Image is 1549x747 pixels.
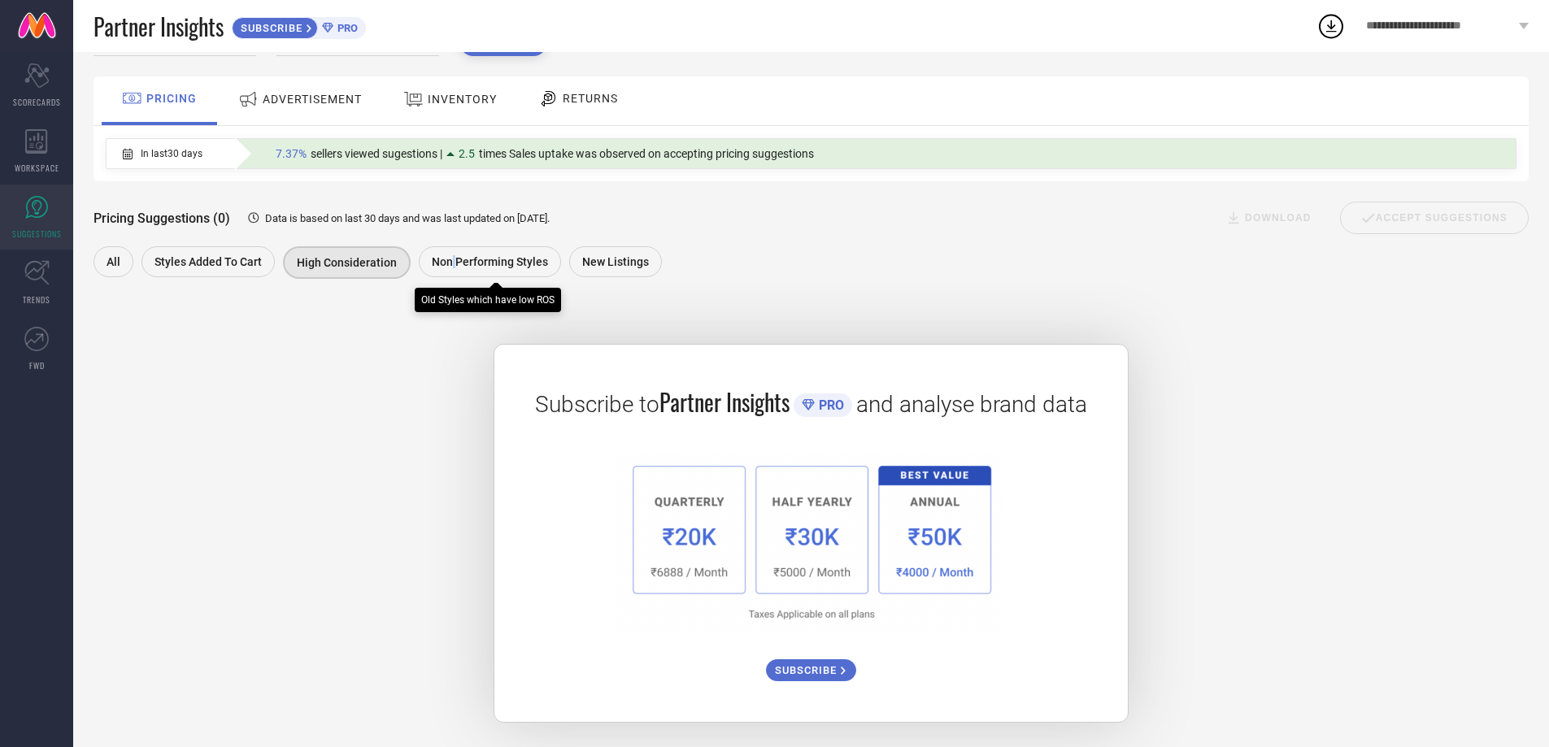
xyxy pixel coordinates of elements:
[766,647,856,681] a: SUBSCRIBE
[141,148,202,159] span: In last 30 days
[563,92,618,105] span: RETURNS
[12,228,62,240] span: SUGGESTIONS
[421,294,555,306] div: Old Styles which have low ROS
[617,451,1004,631] img: 1a6fb96cb29458d7132d4e38d36bc9c7.png
[659,385,790,419] span: Partner Insights
[232,13,366,39] a: SUBSCRIBEPRO
[535,391,659,418] span: Subscribe to
[29,359,45,371] span: FWD
[311,147,442,160] span: sellers viewed sugestions |
[432,255,548,268] span: Non Performing Styles
[94,211,230,226] span: Pricing Suggestions (0)
[268,143,822,164] div: Percentage of sellers who have viewed suggestions for the current Insight Type
[856,391,1087,418] span: and analyse brand data
[1340,202,1529,234] div: Accept Suggestions
[146,92,197,105] span: PRICING
[276,147,307,160] span: 7.37%
[428,93,497,106] span: INVENTORY
[775,664,841,676] span: SUBSCRIBE
[297,256,397,269] span: High Consideration
[265,212,550,224] span: Data is based on last 30 days and was last updated on [DATE] .
[154,255,262,268] span: Styles Added To Cart
[333,22,358,34] span: PRO
[263,93,362,106] span: ADVERTISEMENT
[233,22,307,34] span: SUBSCRIBE
[582,255,649,268] span: New Listings
[107,255,120,268] span: All
[15,162,59,174] span: WORKSPACE
[23,293,50,306] span: TRENDS
[94,10,224,43] span: Partner Insights
[1316,11,1346,41] div: Open download list
[815,397,844,413] span: PRO
[479,147,814,160] span: times Sales uptake was observed on accepting pricing suggestions
[13,96,61,108] span: SCORECARDS
[459,147,475,160] span: 2.5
